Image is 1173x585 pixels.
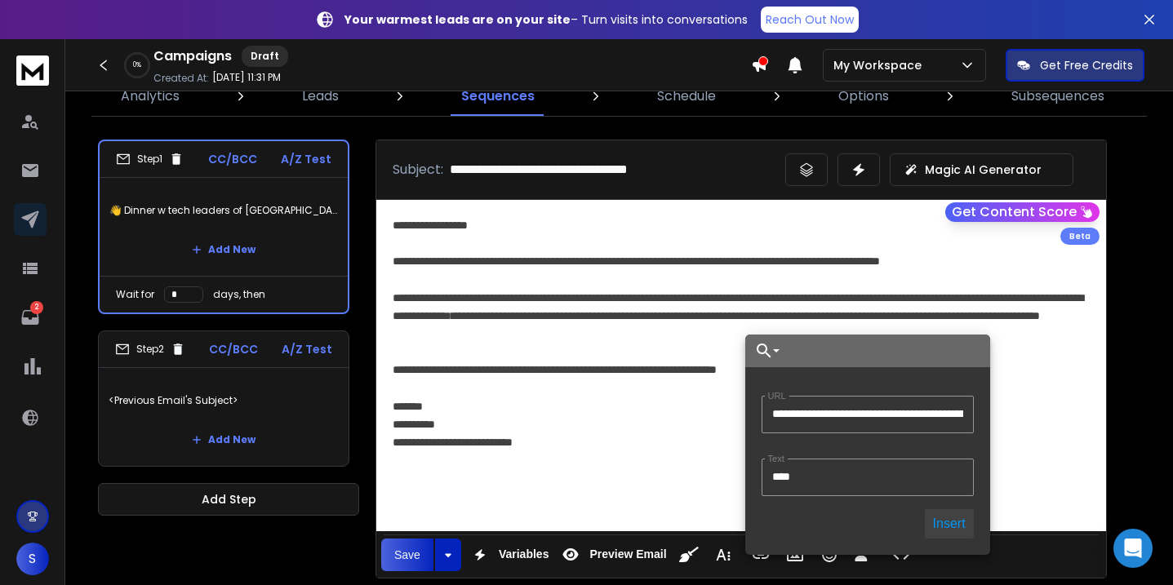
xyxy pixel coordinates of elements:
p: Analytics [121,86,180,106]
p: <Previous Email's Subject> [109,378,339,423]
img: logo [16,55,49,86]
p: CC/BCC [209,341,258,357]
a: Analytics [111,77,189,116]
button: Variables [464,538,553,571]
button: S [16,543,49,575]
p: CC/BCC [208,151,257,167]
label: URL [765,391,789,401]
button: Emoticons [814,538,845,571]
button: Get Free Credits [1006,49,1144,82]
button: Add New [179,423,269,456]
button: Insert [925,509,974,538]
p: Get Free Credits [1040,57,1133,73]
div: Open Intercom Messenger [1113,529,1153,568]
div: Beta [1060,228,1100,245]
p: Wait for [116,288,154,301]
a: Subsequences [1002,77,1114,116]
p: days, then [213,288,265,301]
li: Step2CC/BCCA/Z Test<Previous Email's Subject>Add New [98,330,349,467]
button: Save [381,538,433,571]
button: Insert Image (⌘P) [780,538,811,571]
button: Clean HTML [673,538,704,571]
a: Reach Out Now [761,7,859,33]
button: Insert Unsubscribe Link [848,538,879,571]
p: – Turn visits into conversations [344,11,748,28]
p: Subject: [393,160,443,179]
p: Created At: [153,72,209,85]
div: Draft [242,46,288,67]
a: Sequences [451,77,544,116]
a: Options [829,77,899,116]
span: Preview Email [586,547,669,561]
p: Subsequences [1011,86,1104,106]
p: Reach Out Now [766,11,854,28]
p: 2 [30,301,43,314]
p: A/Z Test [281,151,331,167]
p: Options [838,86,889,106]
a: Schedule [647,77,726,116]
label: Text [765,454,788,464]
p: 👋 Dinner w tech leaders of [GEOGRAPHIC_DATA]? [109,188,338,233]
h1: Campaigns [153,47,232,66]
p: A/Z Test [282,341,332,357]
div: Step 2 [115,342,185,357]
div: Step 1 [116,152,184,166]
p: 0 % [133,60,141,70]
button: Get Content Score [945,202,1100,222]
button: More Text [708,538,739,571]
p: Sequences [461,86,535,106]
p: Schedule [657,86,716,106]
a: 2 [14,301,47,334]
button: Add Step [98,483,359,516]
p: Leads [302,86,339,106]
a: Leads [292,77,349,116]
p: [DATE] 11:31 PM [212,71,281,84]
li: Step1CC/BCCA/Z Test👋 Dinner w tech leaders of [GEOGRAPHIC_DATA]?Add NewWait fordays, then [98,140,349,314]
button: Code View [886,538,917,571]
p: My Workspace [833,57,928,73]
button: Insert Link (⌘K) [745,538,776,571]
button: Add New [179,233,269,266]
span: Variables [495,547,553,561]
button: Magic AI Generator [890,153,1073,186]
button: Preview Email [555,538,669,571]
p: Magic AI Generator [925,162,1042,178]
strong: Your warmest leads are on your site [344,11,571,28]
